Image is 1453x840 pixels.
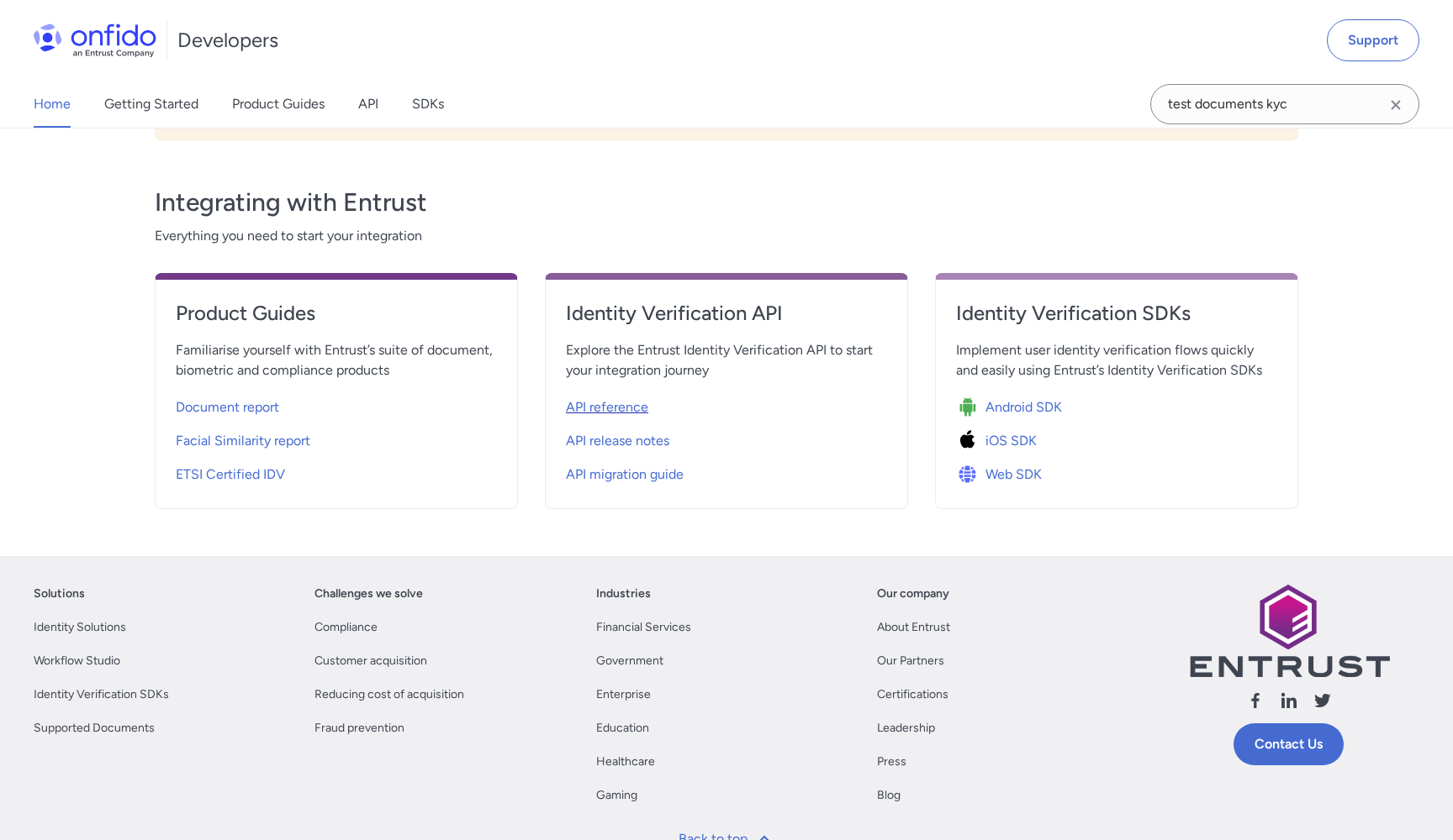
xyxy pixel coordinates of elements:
[358,81,378,128] a: API
[956,396,985,419] img: Icon Android SDK
[596,752,655,772] a: Healthcare
[34,685,169,705] a: Identity Verification SDKs
[956,463,985,486] img: Icon Web SDK
[314,617,378,638] a: Compliance
[566,387,887,421] a: API reference
[877,718,935,738] a: Leadership
[34,24,156,57] img: Onfido Logo
[956,300,1277,327] h4: Identity Verification SDKs
[596,718,649,738] a: Education
[176,300,497,340] a: Product Guides
[176,465,285,485] span: ETSI Certified IDV
[34,81,71,128] a: Home
[956,429,985,453] img: Icon iOS SDK
[155,186,1298,219] h3: Integrating with Entrust
[1279,690,1299,717] a: Follow us linkedin
[956,340,1277,381] span: Implement user identity verification flows quickly and easily using Entrust’s Identity Verificati...
[176,340,497,381] span: Familiarise yourself with Entrust’s suite of document, biometric and compliance products
[314,584,423,604] a: Challenges we solve
[566,465,684,485] span: API migration guide
[877,617,950,638] a: About Entrust
[34,718,155,738] a: Supported Documents
[1245,690,1265,717] a: Follow us facebook
[985,465,1042,485] span: Web SDK
[314,685,464,705] a: Reducing cost of acquisition
[1150,84,1419,124] input: Onfido search input field
[956,421,1277,454] a: Icon iOS SDKiOS SDK
[1313,690,1333,711] svg: Follow us X (Twitter)
[877,785,901,806] a: Blog
[877,752,906,772] a: Press
[1327,19,1419,61] a: Support
[877,685,948,705] a: Certifications
[566,421,887,454] a: API release notes
[596,617,691,638] a: Financial Services
[566,340,887,381] span: Explore the Entrust Identity Verification API to start your integration journey
[176,397,279,417] span: Document report
[104,81,198,128] a: Getting Started
[1386,95,1406,115] svg: Clear search field button
[596,785,637,806] a: Gaming
[177,27,278,54] h1: Developers
[176,300,497,327] h4: Product Guides
[877,651,944,671] a: Our Partners
[566,300,887,327] h4: Identity Verification API
[155,226,1298,246] span: Everything you need to start your integration
[176,387,497,421] a: Document report
[985,431,1037,451] span: iOS SDK
[314,651,427,671] a: Customer acquisition
[956,300,1277,340] a: Identity Verification SDKs
[566,300,887,340] a: Identity Verification API
[1313,690,1333,717] a: Follow us X (Twitter)
[1188,584,1390,677] img: Entrust logo
[34,584,85,604] a: Solutions
[34,617,126,638] a: Identity Solutions
[412,81,444,128] a: SDKs
[314,718,404,738] a: Fraud prevention
[596,685,651,705] a: Enterprise
[176,454,497,488] a: ETSI Certified IDV
[566,431,669,451] span: API release notes
[176,421,497,454] a: Facial Similarity report
[232,81,325,128] a: Product Guides
[1279,690,1299,711] svg: Follow us linkedin
[985,397,1062,417] span: Android SDK
[956,387,1277,421] a: Icon Android SDKAndroid SDK
[956,454,1277,488] a: Icon Web SDKWeb SDK
[176,431,310,451] span: Facial Similarity report
[1245,690,1265,711] svg: Follow us facebook
[877,584,949,604] a: Our company
[566,454,887,488] a: API migration guide
[596,651,663,671] a: Government
[34,651,120,671] a: Workflow Studio
[566,397,648,417] span: API reference
[596,584,651,604] a: Industries
[1234,723,1344,765] a: Contact Us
